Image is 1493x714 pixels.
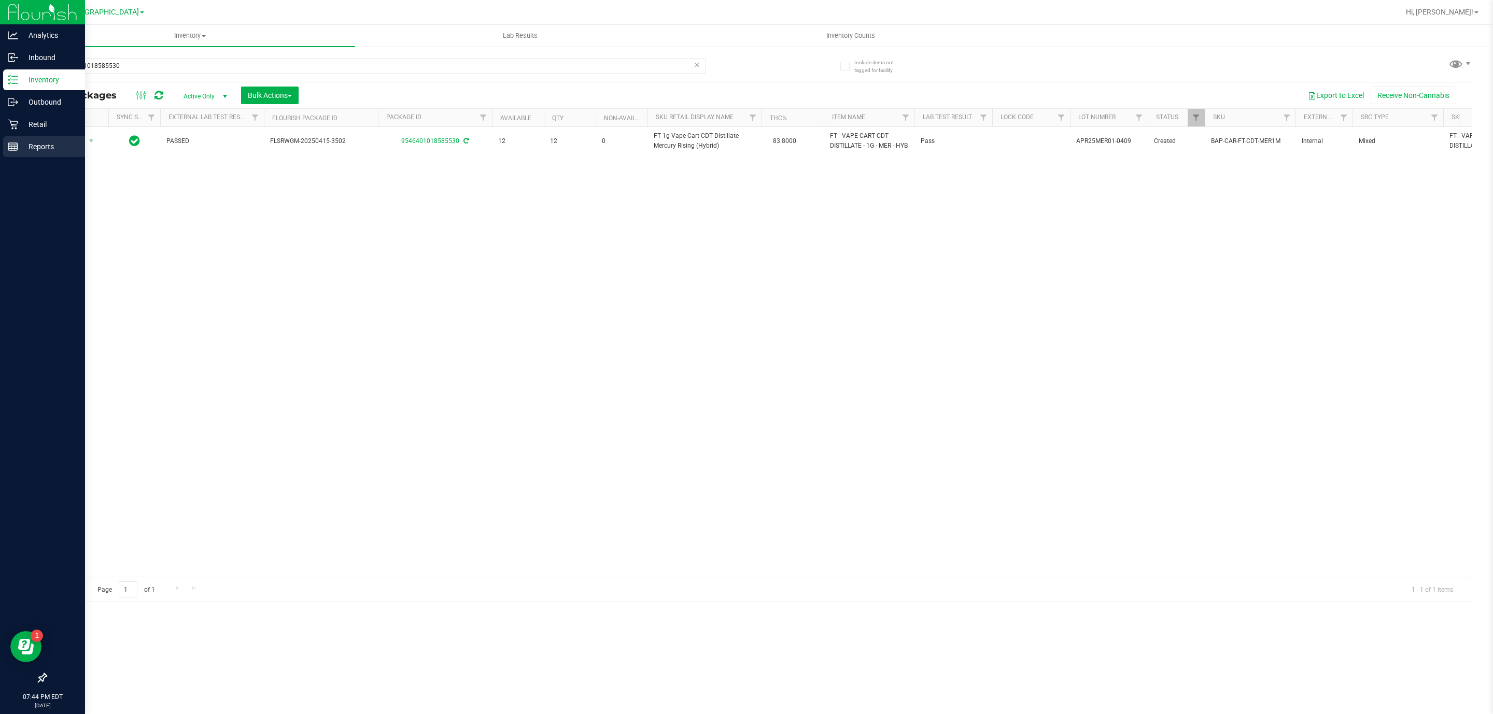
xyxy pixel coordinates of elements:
a: Src Type [1361,113,1389,121]
a: SKU [1213,113,1225,121]
a: Filter [1188,109,1205,126]
p: Inbound [18,51,80,64]
a: External Lab Test Result [168,113,250,121]
a: THC% [770,115,787,122]
span: [GEOGRAPHIC_DATA] [68,8,139,17]
span: 83.8000 [768,134,801,149]
a: Lab Test Result [923,113,972,121]
a: Sku Retail Display Name [656,113,734,121]
input: Search Package ID, Item Name, SKU, Lot or Part Number... [46,58,706,74]
span: FT - VAPE CART CDT DISTILLATE - 1G - MER - HYB [830,131,908,151]
a: Filter [247,109,264,126]
span: 1 - 1 of 1 items [1403,581,1461,597]
span: Mixed [1359,136,1437,146]
iframe: Resource center unread badge [31,630,43,642]
p: 07:44 PM EDT [5,692,80,702]
a: Lab Results [355,25,685,47]
span: Inventory [25,31,355,40]
a: Filter [1335,109,1353,126]
a: Qty [552,115,564,122]
span: FT 1g Vape Cart CDT Distillate Mercury Rising (Hybrid) [654,131,755,151]
span: PASSED [166,136,258,146]
a: Filter [1426,109,1443,126]
a: Status [1156,113,1178,121]
span: Lab Results [489,31,552,40]
span: Hi, [PERSON_NAME]! [1406,8,1473,16]
inline-svg: Retail [8,119,18,130]
a: Filter [143,109,160,126]
span: Page of 1 [89,581,163,597]
span: In Sync [129,134,140,148]
a: Inventory Counts [685,25,1016,47]
p: Outbound [18,96,80,108]
a: Filter [1053,109,1070,126]
a: 9546401018585530 [401,137,459,145]
a: Filter [1278,109,1295,126]
a: Filter [975,109,992,126]
p: Analytics [18,29,80,41]
span: 12 [550,136,589,146]
inline-svg: Inventory [8,75,18,85]
inline-svg: Reports [8,141,18,152]
input: 1 [119,581,137,597]
span: Bulk Actions [248,91,292,99]
a: Inventory [25,25,355,47]
a: Non-Available [604,115,650,122]
span: Include items not tagged for facility [854,59,906,74]
a: Package ID [386,113,421,121]
span: FLSRWGM-20250415-3502 [270,136,372,146]
a: Item Name [832,113,865,121]
a: Lock Code [1001,113,1034,121]
a: Filter [475,109,492,126]
p: [DATE] [5,702,80,709]
span: Sync from Compliance System [462,137,469,145]
a: Flourish Package ID [272,115,337,122]
span: Created [1154,136,1199,146]
span: Clear [693,58,700,72]
a: Sync Status [117,113,157,121]
a: Filter [897,109,914,126]
p: Reports [18,140,80,153]
span: Inventory Counts [812,31,889,40]
a: Available [500,115,531,122]
a: SKU Name [1452,113,1483,121]
span: Pass [921,136,986,146]
inline-svg: Outbound [8,97,18,107]
span: Internal [1302,136,1346,146]
span: 12 [498,136,538,146]
a: Filter [1131,109,1148,126]
span: BAP-CAR-FT-CDT-MER1M [1211,136,1289,146]
span: APR25MER01-0409 [1076,136,1142,146]
span: 0 [602,136,641,146]
span: select [85,134,98,148]
button: Receive Non-Cannabis [1371,87,1456,104]
button: Bulk Actions [241,87,299,104]
a: External/Internal [1304,113,1366,121]
inline-svg: Analytics [8,30,18,40]
p: Retail [18,118,80,131]
span: All Packages [54,90,127,101]
inline-svg: Inbound [8,52,18,63]
button: Export to Excel [1301,87,1371,104]
a: Lot Number [1078,113,1116,121]
a: Filter [744,109,762,126]
p: Inventory [18,74,80,86]
iframe: Resource center [10,631,41,662]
